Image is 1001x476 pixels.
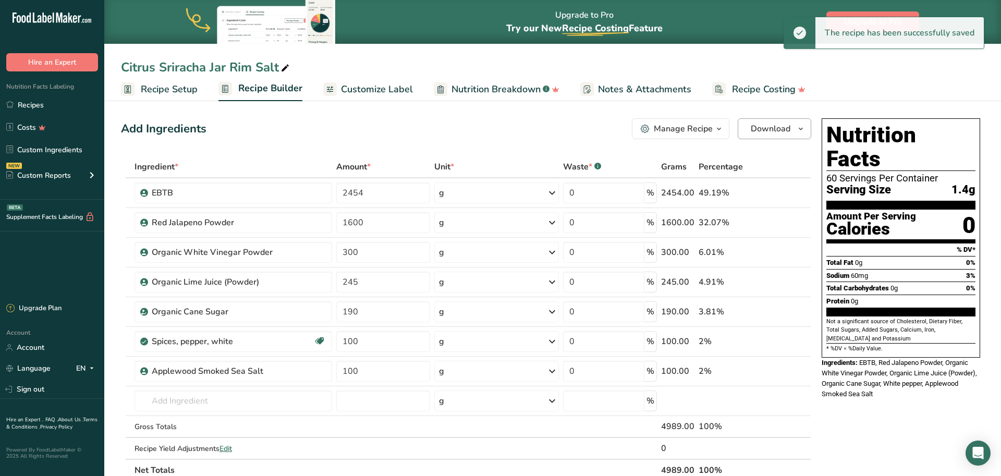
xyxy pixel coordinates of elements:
div: Spices, pepper, white [152,335,282,348]
div: 2% [699,365,762,377]
div: 100.00 [661,335,694,348]
span: Nutrition Breakdown [451,82,541,96]
span: Percentage [699,161,743,173]
span: Recipe Costing [562,22,629,34]
span: 0g [890,284,898,292]
span: 3% [966,272,975,279]
div: NEW [6,163,22,169]
button: Download [738,118,811,139]
a: Recipe Setup [121,78,198,101]
div: g [439,216,444,229]
span: EBTB, Red Jalapeno Powder, Organic White Vinegar Powder, Organic Lime Juice (Powder), Organic Can... [822,359,977,397]
span: Recipe Costing [732,82,796,96]
span: Upgrade to Pro [844,16,902,28]
span: Serving Size [826,184,891,197]
div: Citrus Sriracha Jar Rim Salt [121,58,291,77]
div: 60 Servings Per Container [826,173,975,184]
div: Upgrade Plan [6,303,62,314]
span: Notes & Attachments [598,82,691,96]
div: 100.00 [661,365,694,377]
a: Privacy Policy [40,423,72,431]
div: Amount Per Serving [826,212,916,222]
span: Recipe Builder [238,81,302,95]
a: Notes & Attachments [580,78,691,101]
a: Terms & Conditions . [6,416,97,431]
span: Grams [661,161,687,173]
span: Unit [434,161,454,173]
div: 100% [699,420,762,433]
section: * %DV = %Daily Value. [826,343,975,353]
span: Ingredient [135,161,178,173]
div: 300.00 [661,246,694,259]
div: The recipe has been successfully saved [815,17,984,48]
span: Total Carbohydrates [826,284,889,292]
button: Hire an Expert [6,53,98,71]
div: Upgrade to Pro [506,1,663,44]
span: 1.4g [951,184,975,197]
div: 4.91% [699,276,762,288]
div: g [439,187,444,199]
h1: Nutrition Facts [826,123,975,171]
span: Sodium [826,272,849,279]
div: g [439,365,444,377]
a: Hire an Expert . [6,416,43,423]
div: 190.00 [661,306,694,318]
div: g [439,246,444,259]
span: Recipe Setup [141,82,198,96]
div: 3.81% [699,306,762,318]
div: 2% [699,335,762,348]
div: Organic Cane Sugar [152,306,282,318]
div: 2454.00 [661,187,694,199]
div: 6.01% [699,246,762,259]
div: Organic White Vinegar Powder [152,246,282,259]
div: 0 [661,442,694,455]
a: Customize Label [323,78,413,101]
div: g [439,395,444,407]
div: Organic Lime Juice (Powder) [152,276,282,288]
div: Red Jalapeno Powder [152,216,282,229]
div: 245.00 [661,276,694,288]
span: Edit [219,444,232,454]
div: g [439,306,444,318]
div: Recipe Yield Adjustments [135,443,332,454]
div: Open Intercom Messenger [966,441,991,466]
a: Recipe Costing [712,78,805,101]
input: Add Ingredient [135,390,332,411]
div: 4989.00 [661,420,694,433]
span: Customize Label [341,82,413,96]
div: g [439,276,444,288]
div: 49.19% [699,187,762,199]
section: % DV* [826,243,975,256]
span: Protein [826,297,849,305]
div: Custom Reports [6,170,71,181]
div: Applewood Smoked Sea Salt [152,365,282,377]
a: Recipe Builder [218,77,302,102]
a: About Us . [58,416,83,423]
section: Not a significant source of Cholesterol, Dietary Fiber, Total Sugars, Added Sugars, Calcium, Iron... [826,318,975,343]
span: Download [751,123,790,135]
span: Try our New Feature [506,22,663,34]
div: g [439,335,444,348]
span: 60mg [851,272,868,279]
button: Upgrade to Pro [826,11,919,32]
div: BETA [7,204,23,211]
div: Calories [826,222,916,237]
a: Language [6,359,51,377]
div: Manage Recipe [654,123,713,135]
span: Ingredients: [822,359,858,367]
div: 1600.00 [661,216,694,229]
a: FAQ . [45,416,58,423]
div: Waste [563,161,601,173]
div: 32.07% [699,216,762,229]
span: 0% [966,284,975,292]
span: 0g [851,297,858,305]
span: 0g [855,259,862,266]
div: Add Ingredients [121,120,206,138]
a: Nutrition Breakdown [434,78,559,101]
div: Gross Totals [135,421,332,432]
div: 0 [962,212,975,239]
span: Amount [336,161,371,173]
div: Powered By FoodLabelMaker © 2025 All Rights Reserved [6,447,98,459]
button: Manage Recipe [632,118,729,139]
div: EBTB [152,187,282,199]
